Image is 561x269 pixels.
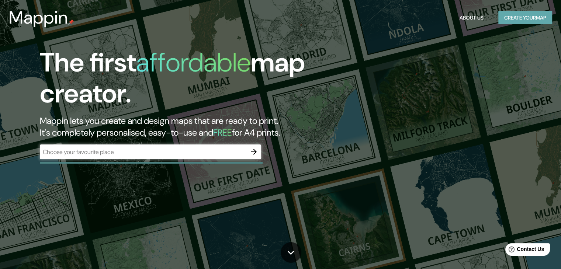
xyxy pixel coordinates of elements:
[498,11,552,25] button: Create yourmap
[213,127,232,138] h5: FREE
[40,47,321,115] h1: The first map creator.
[495,240,553,261] iframe: Help widget launcher
[68,19,74,25] img: mappin-pin
[457,11,486,25] button: About Us
[40,115,321,139] h2: Mappin lets you create and design maps that are ready to print. It's completely personalised, eas...
[136,45,251,80] h1: affordable
[9,7,68,28] h3: Mappin
[40,148,246,156] input: Choose your favourite place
